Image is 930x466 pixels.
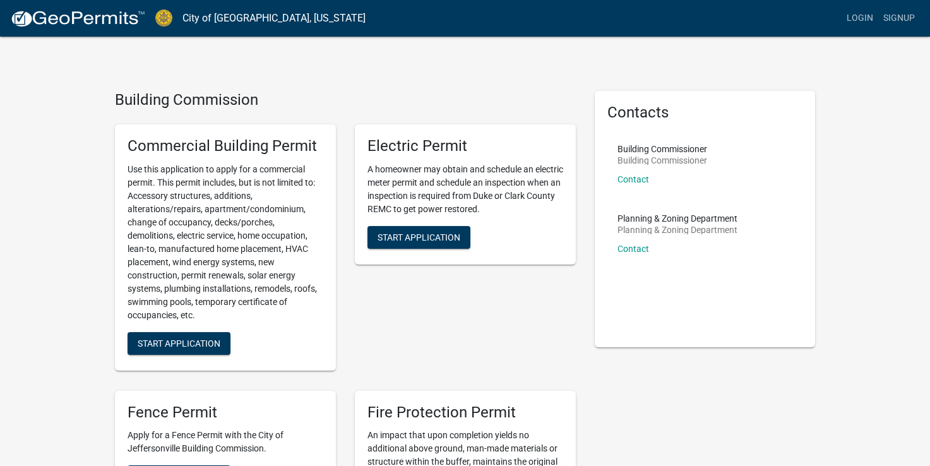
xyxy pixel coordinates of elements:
h5: Fire Protection Permit [367,403,563,422]
p: Building Commissioner [617,156,707,165]
span: Start Application [138,338,220,348]
button: Start Application [367,226,470,249]
h5: Commercial Building Permit [128,137,323,155]
a: Login [842,6,878,30]
span: Start Application [378,232,460,242]
p: Apply for a Fence Permit with the City of Jeffersonville Building Commission. [128,429,323,455]
a: Contact [617,244,649,254]
a: Contact [617,174,649,184]
h4: Building Commission [115,91,576,109]
p: Use this application to apply for a commercial permit. This permit includes, but is not limited t... [128,163,323,322]
a: City of [GEOGRAPHIC_DATA], [US_STATE] [182,8,366,29]
h5: Electric Permit [367,137,563,155]
p: Planning & Zoning Department [617,225,737,234]
button: Start Application [128,332,230,355]
p: Planning & Zoning Department [617,214,737,223]
h5: Contacts [607,104,803,122]
img: City of Jeffersonville, Indiana [155,9,172,27]
h5: Fence Permit [128,403,323,422]
p: A homeowner may obtain and schedule an electric meter permit and schedule an inspection when an i... [367,163,563,216]
p: Building Commissioner [617,145,707,153]
a: Signup [878,6,920,30]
